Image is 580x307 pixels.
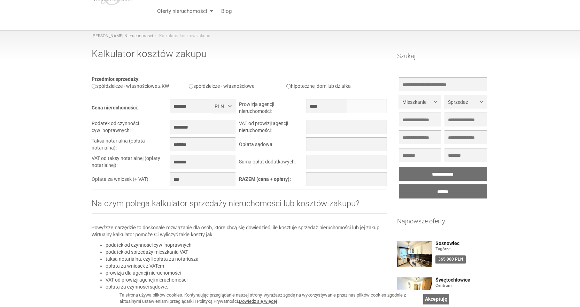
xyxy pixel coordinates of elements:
div: 365 000 PLN [435,255,466,263]
td: VAT od taksy notarialnej (opłaty notarialnej): [92,155,170,172]
label: spółdzielcze - własnościowe z KW [92,83,169,89]
li: prowizja dla agencji nieruchomości [106,269,387,276]
a: Blog [216,4,232,18]
td: VAT od prowizji agencji nieruchomości: [239,120,306,137]
td: Taksa notarialna (opłata notarialna): [92,137,170,155]
button: Mieszkanie [399,95,441,109]
div: Ta strona używa plików cookies. Kontynuując przeglądanie naszej strony, wyrażasz zgodę na wykorzy... [119,292,420,305]
b: RAZEM (cena + opłaty): [239,176,291,182]
td: Prowizja agencji nieruchomości: [239,99,306,120]
h1: Kalkulator kosztów zakupu [92,49,387,65]
input: hipoteczne, dom lub działka [286,84,291,89]
p: Powyższe narzędzie to doskonałe rozwiązanie dla osób, które chcą się dowiedzieć, ile kosztuje spr... [92,224,387,238]
h2: Na czym polega kalkulator sprzedaży nieruchomości lub kosztów zakupu? [92,199,387,214]
label: spółdzielcze - własnościowe [189,83,254,89]
b: Przedmiot sprzedaży: [92,76,140,82]
td: Podatek od czynności cywilnoprawnych: [92,120,170,137]
input: spółdzielcze - własnościowe [189,84,193,89]
h3: Szukaj [397,53,489,65]
li: opłata za wniosek z VATem [106,262,387,269]
span: Sprzedaż [448,99,478,106]
li: VAT od prowizji agencji nieruchomości [106,276,387,283]
label: hipoteczne, dom lub działka [286,83,351,89]
li: Kalkulator kosztów zakupu [153,33,210,39]
li: podatek od czynności cywilnoprawnych [106,241,387,248]
li: podatek od sprzedaży mieszkania VAT [106,248,387,255]
input: spółdzielcze - własnościowe z KW [92,84,96,89]
button: Sprzedaż [444,95,487,109]
h3: Najnowsze oferty [397,218,489,230]
a: Akceptuję [423,294,449,304]
figure: Zagórze [435,246,489,252]
td: Suma opłat dodatkowych: [239,155,306,172]
figure: Centrum [435,283,489,289]
button: PLN [211,99,235,113]
a: [PERSON_NAME] Nieruchomości [92,33,153,38]
td: Opłata za wniosek (+ VAT) [92,172,170,190]
a: Świętochłowice [435,277,489,283]
a: Oferty nieruchomości [152,4,216,18]
a: Sosnowiec [435,241,489,246]
li: taksa notarialna, czyli opłata za notariusza [106,255,387,262]
span: PLN [215,103,227,110]
td: Opłata sądowa: [239,137,306,155]
li: opłata za czynności sądowe. [106,283,387,290]
b: Cena nieruchomości: [92,105,138,110]
a: Dowiedz się więcej [239,299,277,304]
span: Mieszkanie [402,99,432,106]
